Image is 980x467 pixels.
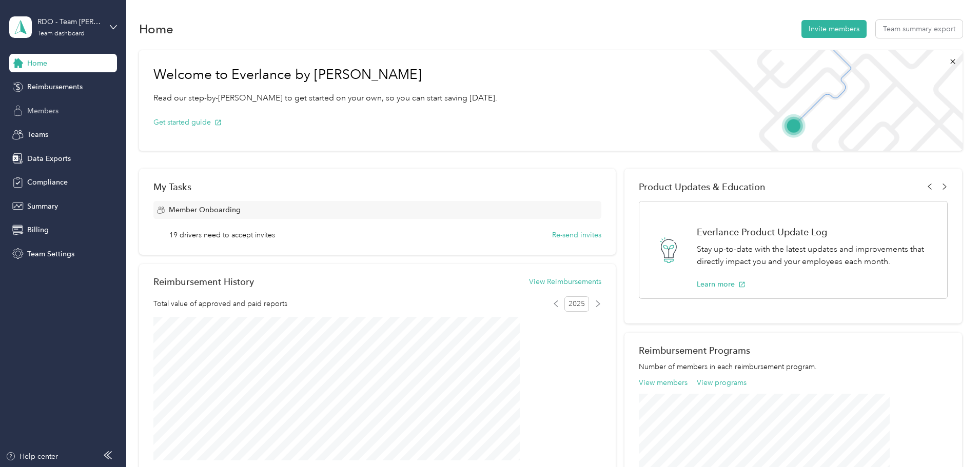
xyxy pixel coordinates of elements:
[639,361,948,372] p: Number of members in each reimbursement program.
[27,249,74,259] span: Team Settings
[639,377,688,388] button: View members
[876,20,963,38] button: Team summary export
[529,276,601,287] button: View Reimbursements
[153,276,254,287] h2: Reimbursement History
[697,227,936,237] h1: Everlance Product Update Log
[552,230,601,240] button: Re-send invites
[37,31,85,37] div: Team dashboard
[697,243,936,268] p: Stay up-to-date with the latest updates and improvements that directly impact you and your employ...
[153,67,497,83] h1: Welcome to Everlance by [PERSON_NAME]
[697,377,747,388] button: View programs
[27,225,49,235] span: Billing
[27,129,48,140] span: Teams
[27,82,83,92] span: Reimbursements
[27,58,47,69] span: Home
[6,451,58,462] button: Help center
[27,106,58,116] span: Members
[37,16,102,27] div: RDO - Team [PERSON_NAME]
[27,177,68,188] span: Compliance
[153,298,287,309] span: Total value of approved and paid reports
[564,296,589,312] span: 2025
[169,205,241,215] span: Member Onboarding
[699,50,962,151] img: Welcome to everlance
[639,181,766,192] span: Product Updates & Education
[639,345,948,356] h2: Reimbursement Programs
[153,181,601,192] div: My Tasks
[801,20,867,38] button: Invite members
[27,153,71,164] span: Data Exports
[169,230,275,240] span: 19 drivers need to accept invites
[153,92,497,105] p: Read our step-by-[PERSON_NAME] to get started on your own, so you can start saving [DATE].
[697,279,746,290] button: Learn more
[923,410,980,467] iframe: Everlance-gr Chat Button Frame
[153,117,222,128] button: Get started guide
[27,201,58,212] span: Summary
[139,24,173,34] h1: Home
